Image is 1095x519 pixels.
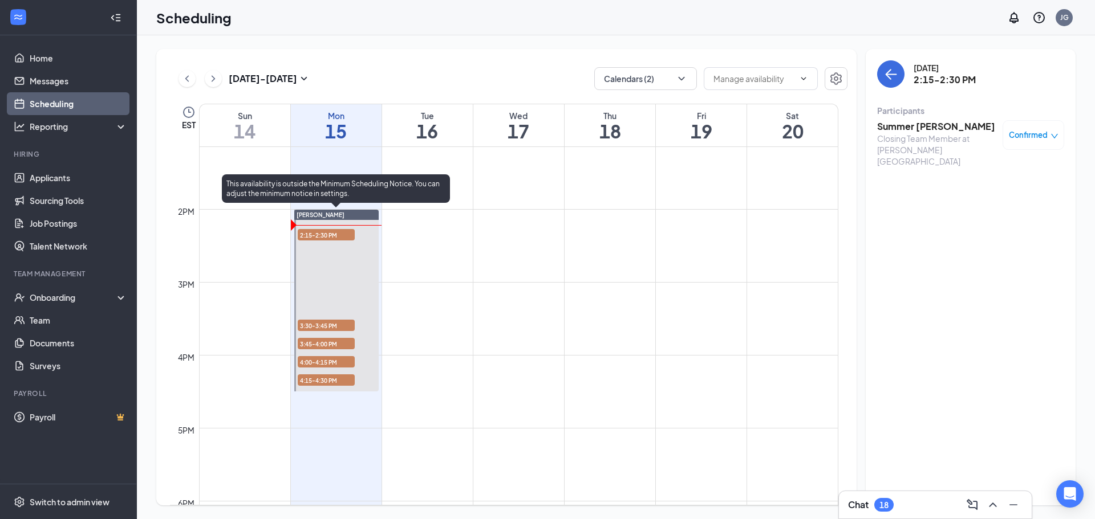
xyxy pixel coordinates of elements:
[176,351,197,363] div: 4pm
[14,389,125,398] div: Payroll
[291,110,382,121] div: Mon
[594,67,697,90] button: Calendars (2)ChevronDown
[829,72,843,85] svg: Settings
[30,189,127,212] a: Sourcing Tools
[30,70,127,92] a: Messages
[984,496,1002,514] button: ChevronUp
[30,354,127,377] a: Surveys
[298,320,355,331] span: 3:30-3:45 PM
[14,121,25,132] svg: Analysis
[176,278,197,291] div: 3pm
[14,292,25,303] svg: UserCheck
[182,105,196,119] svg: Clock
[229,72,297,85] h3: [DATE] - [DATE]
[676,73,687,84] svg: ChevronDown
[30,309,127,332] a: Team
[298,229,355,240] span: 2:15-2:30 PM
[208,72,219,85] svg: ChevronRight
[877,120,997,133] h3: Summer [PERSON_NAME]
[30,166,127,189] a: Applicants
[713,72,794,85] input: Manage availability
[200,121,290,141] h1: 14
[291,104,382,146] a: September 15, 2025
[914,73,976,86] h3: 2:15-2:30 PM
[565,121,655,141] h1: 18
[1056,480,1084,508] div: Open Intercom Messenger
[473,121,564,141] h1: 17
[156,8,232,27] h1: Scheduling
[30,121,128,132] div: Reporting
[30,332,127,354] a: Documents
[565,104,655,146] a: September 18, 2025
[181,72,193,85] svg: ChevronLeft
[382,121,473,141] h1: 16
[205,70,222,87] button: ChevronRight
[473,110,564,121] div: Wed
[825,67,847,90] button: Settings
[914,62,976,73] div: [DATE]
[747,110,838,121] div: Sat
[200,104,290,146] a: September 14, 2025
[13,11,24,23] svg: WorkstreamLogo
[291,121,382,141] h1: 15
[298,374,355,386] span: 4:15-4:30 PM
[747,104,838,146] a: September 20, 2025
[473,104,564,146] a: September 17, 2025
[176,205,197,218] div: 2pm
[179,70,196,87] button: ChevronLeft
[565,110,655,121] div: Thu
[879,500,889,510] div: 18
[656,110,747,121] div: Fri
[799,74,808,83] svg: ChevronDown
[298,338,355,349] span: 3:45-4:00 PM
[1051,132,1058,140] span: down
[30,47,127,70] a: Home
[1009,129,1048,141] span: Confirmed
[382,104,473,146] a: September 16, 2025
[1007,498,1020,512] svg: Minimize
[656,104,747,146] a: September 19, 2025
[200,110,290,121] div: Sun
[176,497,197,509] div: 6pm
[297,211,344,218] span: [PERSON_NAME]
[30,292,117,303] div: Onboarding
[963,496,982,514] button: ComposeMessage
[30,212,127,235] a: Job Postings
[382,110,473,121] div: Tue
[1032,11,1046,24] svg: QuestionInfo
[297,72,311,85] svg: SmallChevronDown
[966,498,979,512] svg: ComposeMessage
[1004,496,1023,514] button: Minimize
[877,133,997,167] div: Closing Team Member at [PERSON_NAME][GEOGRAPHIC_DATA]
[1007,11,1021,24] svg: Notifications
[14,269,125,279] div: Team Management
[986,498,1000,512] svg: ChevronUp
[14,496,25,508] svg: Settings
[30,406,127,428] a: PayrollCrown
[110,12,121,23] svg: Collapse
[877,105,1064,116] div: Participants
[877,60,905,88] button: back-button
[30,496,109,508] div: Switch to admin view
[848,498,869,511] h3: Chat
[298,356,355,367] span: 4:00-4:15 PM
[222,174,450,203] div: This availability is outside the Minimum Scheduling Notice. You can adjust the minimum notice in ...
[30,235,127,258] a: Talent Network
[182,119,196,130] span: EST
[14,149,125,159] div: Hiring
[656,121,747,141] h1: 19
[1060,13,1069,22] div: JG
[176,424,197,436] div: 5pm
[30,92,127,115] a: Scheduling
[747,121,838,141] h1: 20
[884,67,898,81] svg: ArrowLeft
